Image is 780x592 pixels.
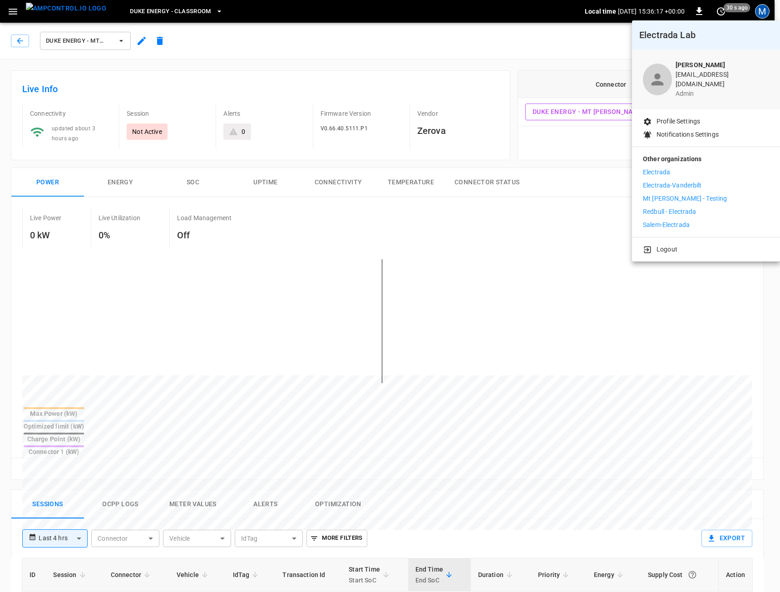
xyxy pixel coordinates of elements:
[676,89,769,99] p: admin
[643,220,690,230] p: Salem-Electrada
[657,117,700,126] p: Profile Settings
[643,64,672,95] div: profile-icon
[643,168,670,177] p: Electrada
[676,61,726,69] b: [PERSON_NAME]
[643,194,727,203] p: Mt [PERSON_NAME] - Testing
[676,70,769,89] p: [EMAIL_ADDRESS][DOMAIN_NAME]
[657,130,719,139] p: Notifications Settings
[643,181,702,190] p: Electrada-Vanderbilt
[643,154,769,168] p: Other organizations
[643,207,696,217] p: Redbull - Electrada
[657,245,677,254] p: Logout
[639,28,773,42] h6: Electrada Lab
